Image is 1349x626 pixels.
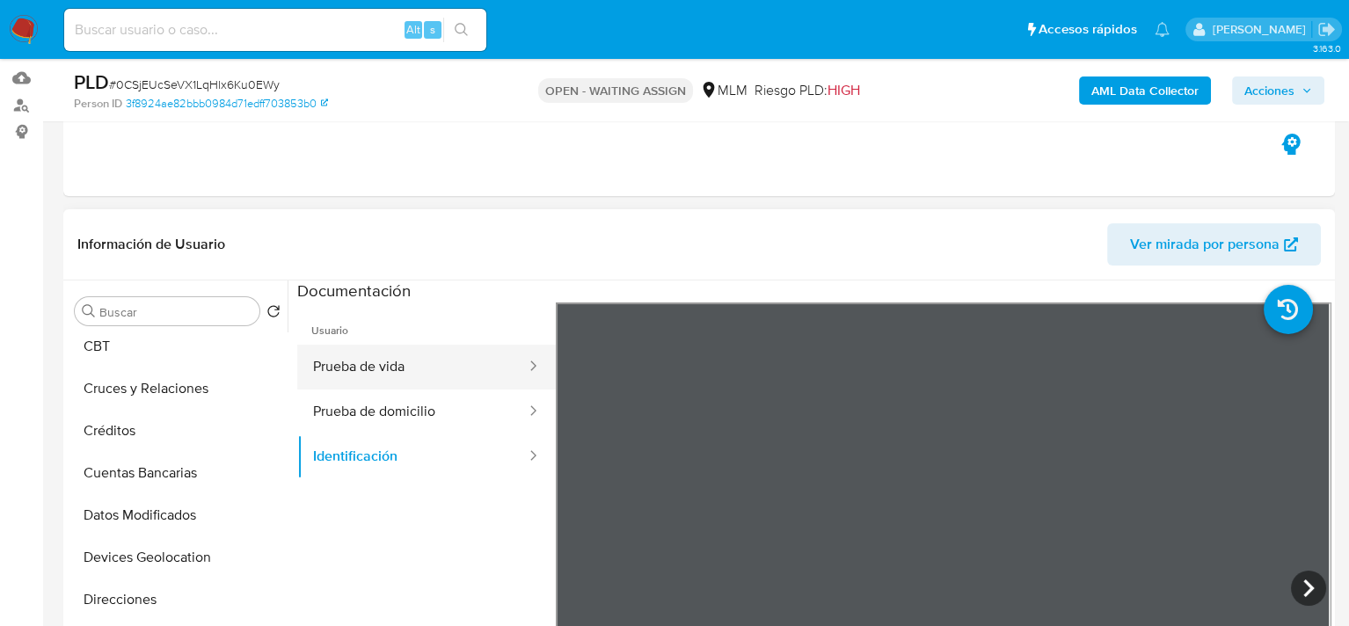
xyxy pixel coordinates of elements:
[1317,20,1336,39] a: Salir
[1130,223,1280,266] span: Ver mirada por persona
[1232,76,1324,105] button: Acciones
[1212,21,1311,38] p: diego.ortizcastro@mercadolibre.com.mx
[68,368,288,410] button: Cruces y Relaciones
[99,304,252,320] input: Buscar
[430,21,435,38] span: s
[828,80,860,100] span: HIGH
[74,96,122,112] b: Person ID
[126,96,328,112] a: 3f8924ae82bbb0984d71edff703853b0
[1107,223,1321,266] button: Ver mirada por persona
[74,68,109,96] b: PLD
[755,81,860,100] span: Riesgo PLD:
[538,78,693,103] p: OPEN - WAITING ASSIGN
[700,81,747,100] div: MLM
[68,579,288,621] button: Direcciones
[68,410,288,452] button: Créditos
[1312,41,1340,55] span: 3.163.0
[68,325,288,368] button: CBT
[1155,22,1170,37] a: Notificaciones
[266,304,281,324] button: Volver al orden por defecto
[1091,76,1199,105] b: AML Data Collector
[82,304,96,318] button: Buscar
[1244,76,1294,105] span: Acciones
[64,18,486,41] input: Buscar usuario o caso...
[443,18,479,42] button: search-icon
[406,21,420,38] span: Alt
[77,236,225,253] h1: Información de Usuario
[1039,20,1137,39] span: Accesos rápidos
[68,536,288,579] button: Devices Geolocation
[109,76,280,93] span: # 0CSjEUcSeVX1LqHlx6Ku0EWy
[1079,76,1211,105] button: AML Data Collector
[68,494,288,536] button: Datos Modificados
[68,452,288,494] button: Cuentas Bancarias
